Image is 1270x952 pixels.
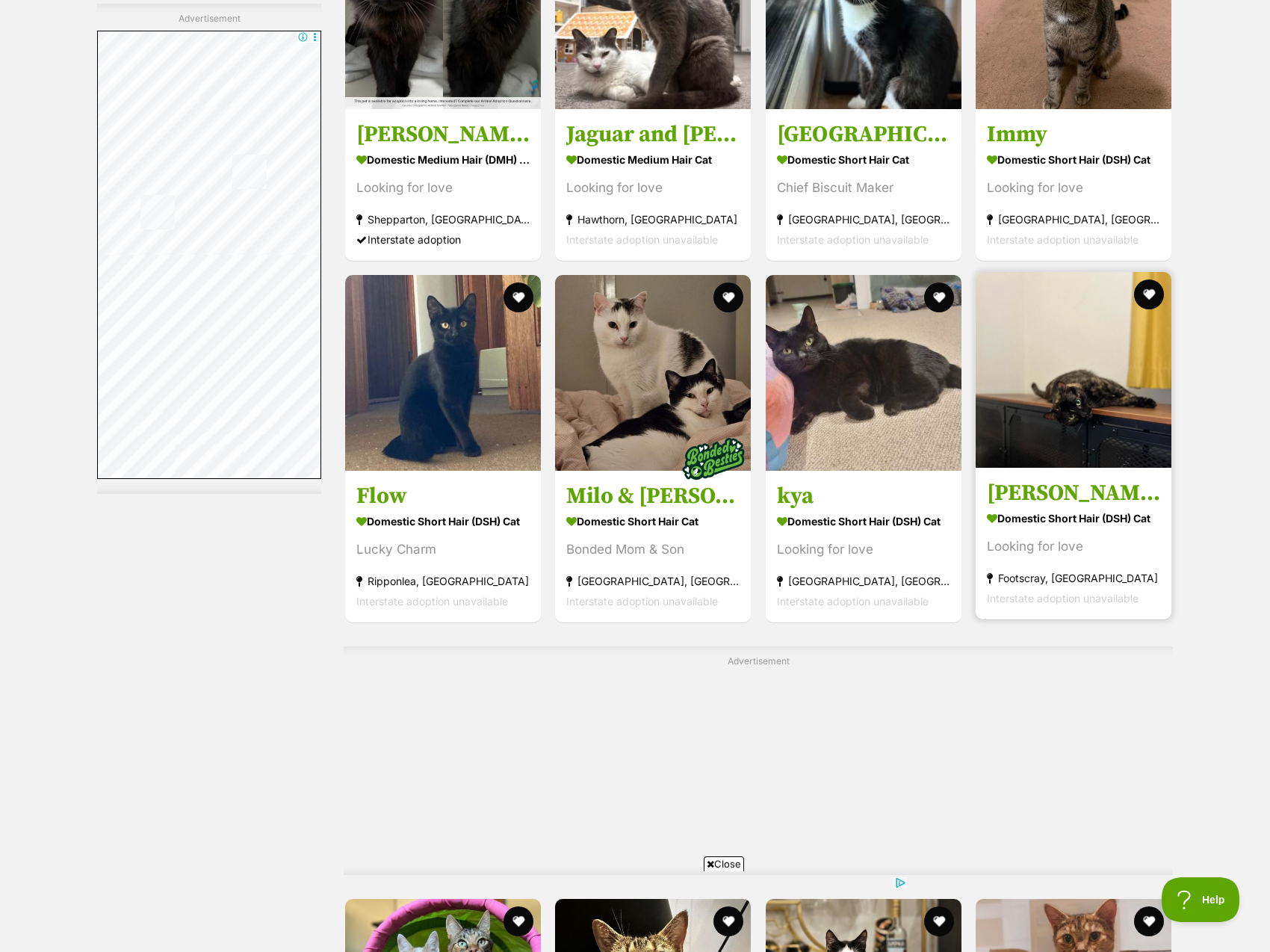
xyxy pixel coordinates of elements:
strong: [GEOGRAPHIC_DATA], [GEOGRAPHIC_DATA] [566,571,740,591]
h3: Flow [356,482,530,510]
h3: [PERSON_NAME] [356,120,530,149]
div: Looking for love [987,537,1160,557]
button: favourite [714,282,744,312]
div: Chief Biscuit Maker [777,178,950,198]
button: favourite [924,282,954,312]
img: kya - Domestic Short Hair (DSH) Cat [766,275,961,471]
strong: Domestic Short Hair Cat [777,149,950,170]
div: Advertisement [344,646,1173,876]
img: bonded besties [677,421,752,496]
strong: [GEOGRAPHIC_DATA], [GEOGRAPHIC_DATA] [987,209,1160,229]
button: favourite [924,906,954,936]
span: Interstate adoption unavailable [566,595,718,608]
strong: Hawthorn, [GEOGRAPHIC_DATA] [566,209,740,229]
h3: [GEOGRAPHIC_DATA] [777,120,950,149]
strong: Domestic Short Hair (DSH) Cat [777,510,950,532]
button: favourite [504,282,533,312]
a: Jaguar and [PERSON_NAME] Domestic Medium Hair Cat Looking for love Hawthorn, [GEOGRAPHIC_DATA] In... [555,109,751,261]
iframe: Advertisement [396,673,1121,860]
strong: Domestic Short Hair (DSH) Cat [987,149,1160,170]
span: Interstate adoption unavailable [777,233,929,246]
span: Interstate adoption unavailable [987,233,1139,246]
button: favourite [1134,906,1164,936]
img: linda - Domestic Short Hair (DSH) Cat [976,272,1171,468]
a: [PERSON_NAME] Domestic Medium Hair (DMH) Cat Looking for love Shepparton, [GEOGRAPHIC_DATA] Inter... [345,109,541,261]
button: favourite [1134,279,1164,309]
a: [GEOGRAPHIC_DATA] Domestic Short Hair Cat Chief Biscuit Maker [GEOGRAPHIC_DATA], [GEOGRAPHIC_DATA... [766,109,961,261]
div: Advertisement [97,4,321,495]
span: Interstate adoption unavailable [566,233,718,246]
strong: Domestic Short Hair (DSH) Cat [356,510,530,532]
strong: Domestic Short Hair (DSH) Cat [987,507,1160,529]
h3: Jaguar and [PERSON_NAME] [566,120,740,149]
span: Interstate adoption unavailable [987,592,1139,605]
h3: Milo & [PERSON_NAME] [566,482,740,510]
strong: Footscray, [GEOGRAPHIC_DATA] [987,568,1160,588]
div: Bonded Mom & Son [566,540,740,560]
strong: Shepparton, [GEOGRAPHIC_DATA] [356,209,530,229]
strong: [GEOGRAPHIC_DATA], [GEOGRAPHIC_DATA] [777,571,950,591]
a: [PERSON_NAME] Domestic Short Hair (DSH) Cat Looking for love Footscray, [GEOGRAPHIC_DATA] Interst... [976,468,1171,619]
img: Flow - Domestic Short Hair (DSH) Cat [345,275,541,471]
h3: Immy [987,120,1160,149]
a: kya Domestic Short Hair (DSH) Cat Looking for love [GEOGRAPHIC_DATA], [GEOGRAPHIC_DATA] Interstat... [766,471,961,622]
h3: kya [777,482,950,510]
strong: Ripponlea, [GEOGRAPHIC_DATA] [356,571,530,591]
span: Interstate adoption unavailable [777,595,929,608]
img: Milo & Cynthia - Domestic Short Hair Cat [555,275,751,471]
iframe: Help Scout Beacon - Open [1162,877,1240,922]
div: Lucky Charm [356,540,530,560]
a: Flow Domestic Short Hair (DSH) Cat Lucky Charm Ripponlea, [GEOGRAPHIC_DATA] Interstate adoption u... [345,471,541,622]
strong: Domestic Medium Hair (DMH) Cat [356,149,530,170]
div: Looking for love [777,540,950,560]
a: Immy Domestic Short Hair (DSH) Cat Looking for love [GEOGRAPHIC_DATA], [GEOGRAPHIC_DATA] Intersta... [976,109,1171,261]
iframe: Advertisement [97,31,321,480]
strong: [GEOGRAPHIC_DATA], [GEOGRAPHIC_DATA] [777,209,950,229]
strong: Domestic Short Hair Cat [566,510,740,532]
a: Milo & [PERSON_NAME] Domestic Short Hair Cat Bonded Mom & Son [GEOGRAPHIC_DATA], [GEOGRAPHIC_DATA... [555,471,751,622]
strong: Domestic Medium Hair Cat [566,149,740,170]
div: Interstate adoption [356,229,530,250]
iframe: Advertisement [363,877,907,945]
div: Looking for love [987,178,1160,198]
div: Looking for love [356,178,530,198]
h3: [PERSON_NAME] [987,479,1160,507]
span: Close [704,856,744,871]
span: Interstate adoption unavailable [356,595,508,608]
div: Looking for love [566,178,740,198]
